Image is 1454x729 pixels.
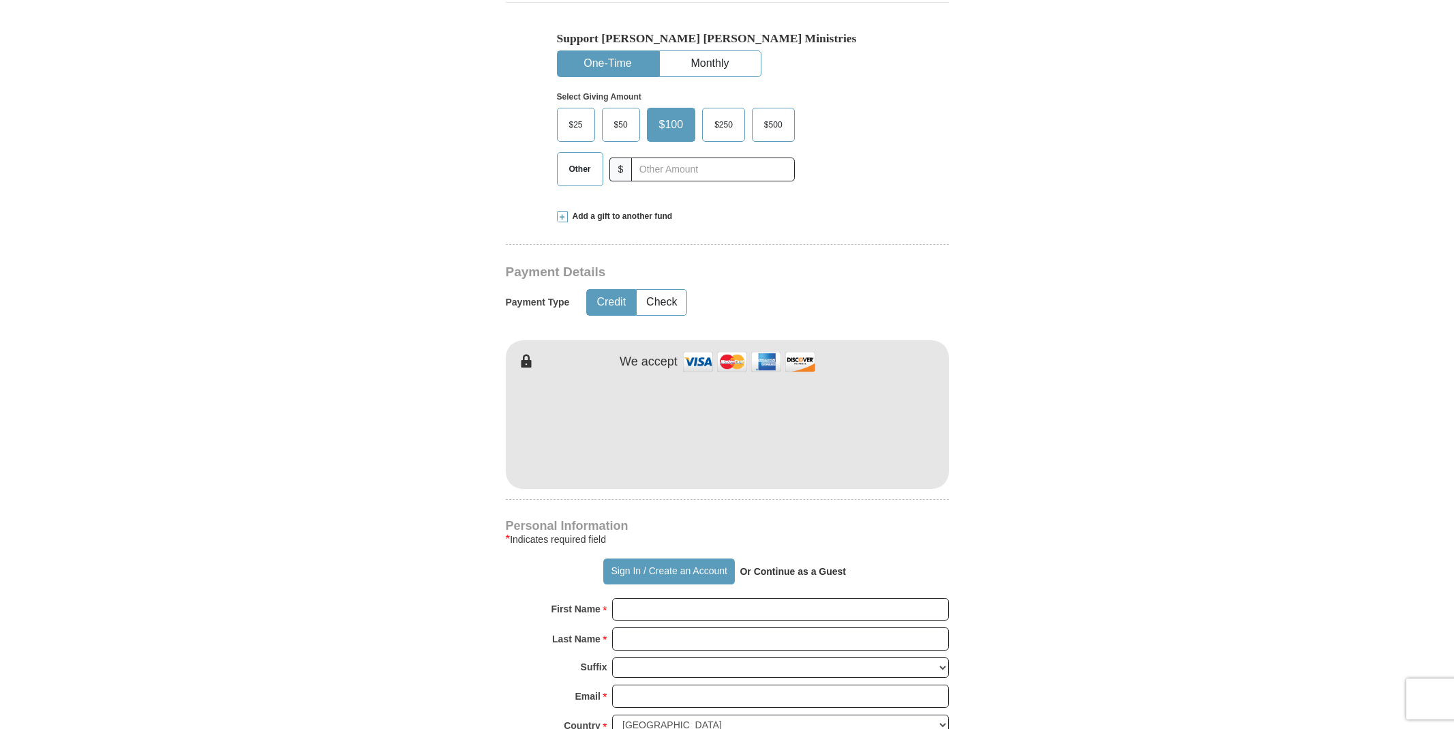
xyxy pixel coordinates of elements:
strong: Select Giving Amount [557,92,641,102]
button: Check [637,290,686,315]
strong: Suffix [581,657,607,676]
span: $50 [607,115,635,135]
span: $ [609,158,633,181]
strong: Last Name [552,629,601,649]
strong: Or Continue as a Guest [740,566,846,577]
h4: We accept [620,355,678,370]
strong: First Name [551,599,601,619]
h5: Support [PERSON_NAME] [PERSON_NAME] Ministries [557,31,898,46]
h4: Personal Information [506,520,949,531]
span: Other [562,159,598,179]
h5: Payment Type [506,297,570,308]
button: One-Time [558,51,658,76]
h3: Payment Details [506,265,853,280]
button: Sign In / Create an Account [603,559,735,584]
span: $250 [708,115,740,135]
button: Credit [587,290,635,315]
img: credit cards accepted [681,347,817,376]
input: Other Amount [631,158,794,181]
strong: Email [575,687,601,706]
span: $25 [562,115,590,135]
span: $100 [652,115,691,135]
div: Indicates required field [506,531,949,548]
span: $500 [757,115,789,135]
button: Monthly [660,51,761,76]
span: Add a gift to another fund [568,211,673,222]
